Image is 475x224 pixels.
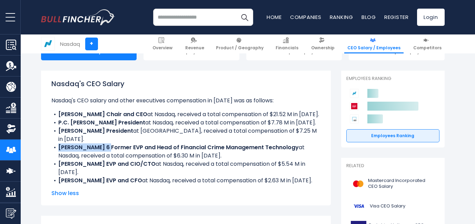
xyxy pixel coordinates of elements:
span: Visa CEO Salary [370,203,405,209]
p: Employees Ranking [346,76,439,82]
p: Nasdaq's CEO salary and other executives compensation in [DATE] was as follows: [51,96,320,105]
a: Visa CEO Salary [346,197,439,216]
a: Financials [273,34,301,53]
img: NDAQ logo [41,37,55,50]
b: [PERSON_NAME] 6 Former EVP and Head of Financial Crime Management Technology [58,143,299,151]
li: at Nasdaq, received a total compensation of $21.52 M in [DATE]. [51,110,320,119]
p: Related [346,163,439,169]
a: Blog [362,13,376,21]
img: Intercontinental Exchange competitors logo [350,114,359,123]
a: Mastercard Incorporated CEO Salary [346,174,439,193]
a: Companies [290,13,321,21]
a: Overview [149,34,176,53]
span: Competitors [413,45,442,51]
a: Product / Geography [213,34,267,53]
button: Search [236,9,253,26]
span: Financials [276,45,298,51]
span: Mastercard Incorporated CEO Salary [368,178,435,190]
a: CEO Salary / Employees [344,34,404,53]
b: P.C. [PERSON_NAME] President [58,119,145,126]
li: at Nasdaq, received a total compensation of $2.63 M in [DATE]. [51,176,320,185]
a: Home [267,13,282,21]
a: Revenue [182,34,207,53]
span: Revenue [185,45,204,51]
a: Competitors [410,34,445,53]
h1: Nasdaq's CEO Salary [51,79,320,89]
span: CEO Salary / Employees [347,45,400,51]
a: + [85,38,98,50]
b: [PERSON_NAME] EVP and CFO [58,176,142,184]
li: at [GEOGRAPHIC_DATA], received a total compensation of $7.25 M in [DATE]. [51,127,320,143]
img: MA logo [350,176,366,192]
a: Go to homepage [41,9,115,25]
a: Ranking [330,13,353,21]
li: at Nasdaq, received a total compensation of $5.54 M in [DATE]. [51,160,320,176]
div: Nasdaq [60,40,80,48]
a: Register [384,13,409,21]
b: [PERSON_NAME] EVP and CIO/CTO [58,160,156,168]
b: [PERSON_NAME] Chair and CEO [58,110,147,118]
span: Product / Geography [216,45,264,51]
li: at Nasdaq, received a total compensation of $7.78 M in [DATE]. [51,119,320,127]
a: Ownership [308,34,338,53]
img: Nasdaq competitors logo [350,89,359,98]
a: Login [417,9,445,26]
a: Employees Ranking [346,129,439,142]
img: bullfincher logo [41,9,115,25]
li: at Nasdaq, received a total compensation of $6.30 M in [DATE]. [51,143,320,160]
span: Ownership [311,45,335,51]
img: Ownership [6,124,16,134]
span: Show less [51,189,320,197]
img: V logo [350,198,368,214]
b: [PERSON_NAME] President [58,127,133,135]
img: S&P Global competitors logo [350,102,359,111]
span: Overview [152,45,172,51]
